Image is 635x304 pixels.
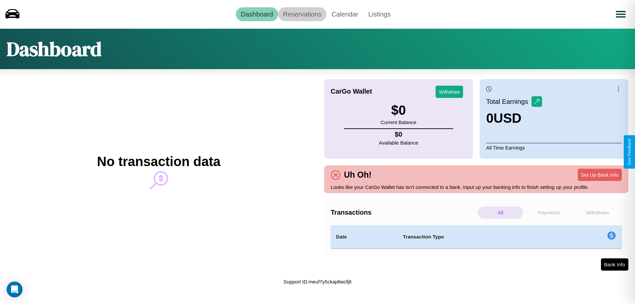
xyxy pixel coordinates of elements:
a: Reservations [278,7,327,21]
div: Open Intercom Messenger [7,282,22,297]
button: Open menu [612,5,630,23]
h4: CarGo Wallet [331,88,372,95]
p: All [478,206,523,219]
div: Give Feedback [627,139,632,165]
h4: Uh Oh! [341,170,375,180]
button: Bank Info [601,258,628,271]
p: Payments [527,206,572,219]
table: simple table [331,225,622,248]
p: Looks like your CarGo Wallet has isn't connected to a bank. Input up your banking info to finish ... [331,183,622,192]
p: Support ID: meuf7y5ckaj4lwcfj6 [283,277,352,286]
h2: No transaction data [97,154,220,169]
p: All Time Earnings [486,143,622,152]
a: Listings [363,7,396,21]
p: Available Balance [379,138,418,147]
button: Withdraw [436,86,463,98]
h3: 0 USD [486,111,542,126]
h3: $ 0 [381,103,416,118]
h1: Dashboard [7,35,102,63]
h4: $ 0 [379,131,418,138]
h4: Date [336,233,392,241]
p: Withdraws [575,206,620,219]
a: Dashboard [236,7,278,21]
p: Total Earnings [486,96,531,108]
h4: Transaction Type [403,233,553,241]
a: Calendar [326,7,363,21]
button: Set Up Bank Info [578,169,622,181]
h4: Transactions [331,209,476,216]
p: Current Balance [381,118,416,127]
